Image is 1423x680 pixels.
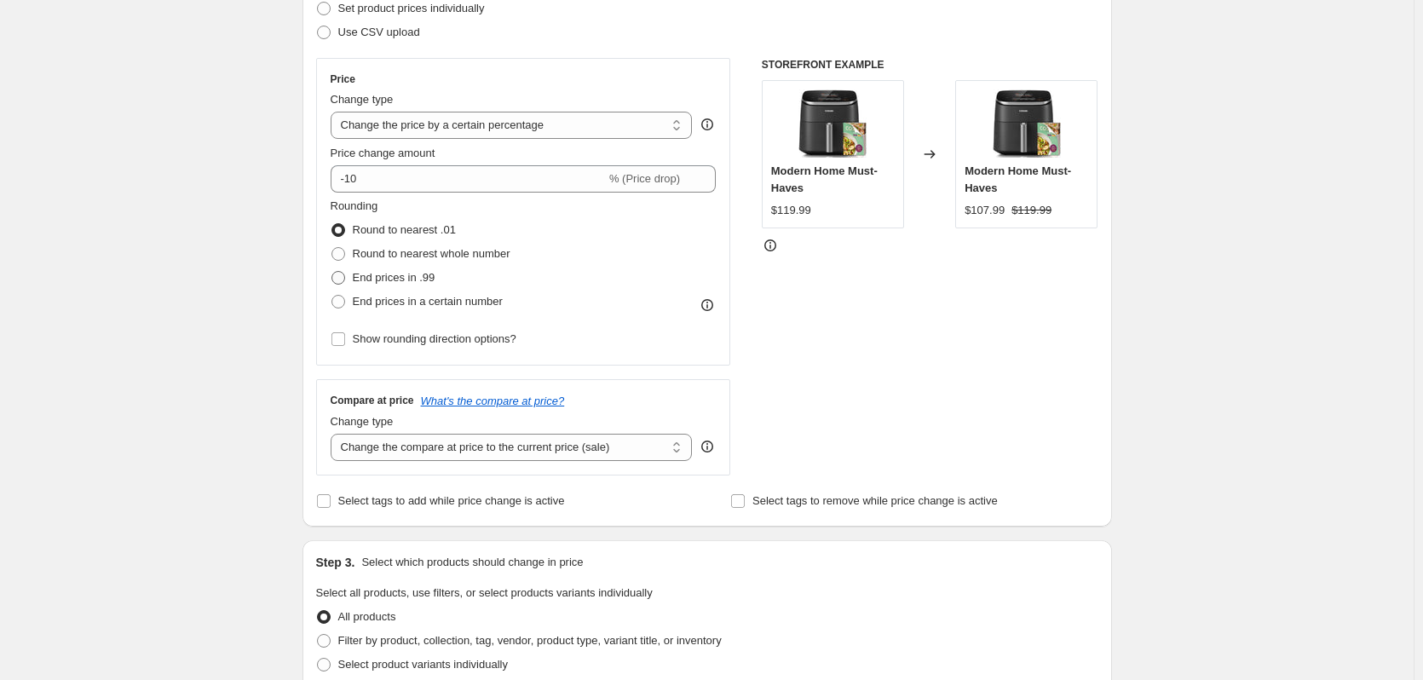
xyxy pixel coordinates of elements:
span: Round to nearest whole number [353,247,510,260]
span: Modern Home Must-Haves [771,164,878,194]
span: Change type [331,415,394,428]
div: help [699,438,716,455]
span: Select product variants individually [338,658,508,671]
span: All products [338,610,396,623]
h3: Price [331,72,355,86]
span: Use CSV upload [338,26,420,38]
div: $107.99 [965,202,1005,219]
span: Rounding [331,199,378,212]
span: Filter by product, collection, tag, vendor, product type, variant title, or inventory [338,634,722,647]
input: -15 [331,165,606,193]
span: Select tags to add while price change is active [338,494,565,507]
div: help [699,116,716,133]
img: 81lTKYX5LNL_80x.jpg [993,89,1061,158]
h3: Compare at price [331,394,414,407]
span: Show rounding direction options? [353,332,516,345]
span: Set product prices individually [338,2,485,14]
span: % (Price drop) [609,172,680,185]
span: End prices in .99 [353,271,435,284]
button: What's the compare at price? [421,395,565,407]
span: Round to nearest .01 [353,223,456,236]
span: Select all products, use filters, or select products variants individually [316,586,653,599]
div: $119.99 [771,202,811,219]
span: Modern Home Must-Haves [965,164,1071,194]
strike: $119.99 [1011,202,1051,219]
span: Price change amount [331,147,435,159]
span: Select tags to remove while price change is active [752,494,998,507]
img: 81lTKYX5LNL_80x.jpg [798,89,867,158]
h2: Step 3. [316,554,355,571]
h6: STOREFRONT EXAMPLE [762,58,1098,72]
p: Select which products should change in price [361,554,583,571]
span: End prices in a certain number [353,295,503,308]
span: Change type [331,93,394,106]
